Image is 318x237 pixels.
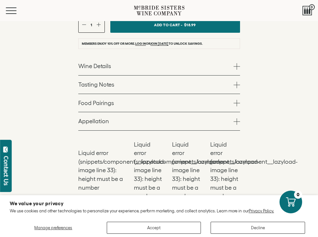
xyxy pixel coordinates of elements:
[78,149,126,192] li: Liquid error (snippets/component__lazyload-image line 33): height must be a number
[309,4,315,10] span: 0
[34,225,72,230] span: Manage preferences
[134,140,164,201] li: Liquid error (snippets/component__lazyload-image line 33): height must be a number
[3,156,9,185] div: Contact Us
[110,17,240,33] button: Add To Cart - $18.99
[211,222,305,234] button: Decline
[172,140,202,201] li: Liquid error (snippets/component__lazyload-image line 33): height must be a number
[107,222,201,234] button: Accept
[78,38,240,49] li: Members enjoy 10% off or more. or to unlock savings.
[294,191,302,199] div: 0
[78,57,240,75] a: Wine Details
[78,76,240,94] a: Tasting Notes
[184,20,196,30] span: $18.99
[10,222,97,234] button: Manage preferences
[10,201,308,206] h2: We value your privacy
[6,7,29,14] button: Mobile Menu Trigger
[249,208,274,213] a: Privacy Policy.
[210,140,240,201] li: Liquid error (snippets/component__lazyload-image line 33): height must be a number
[78,94,240,112] a: Food Pairings
[91,23,92,27] span: 1
[10,208,308,214] p: We use cookies and other technologies to personalize your experience, perform marketing, and coll...
[78,112,240,130] a: Appellation
[154,20,182,30] span: Add To Cart -
[150,42,168,46] a: join [DATE]
[135,42,146,46] a: Log in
